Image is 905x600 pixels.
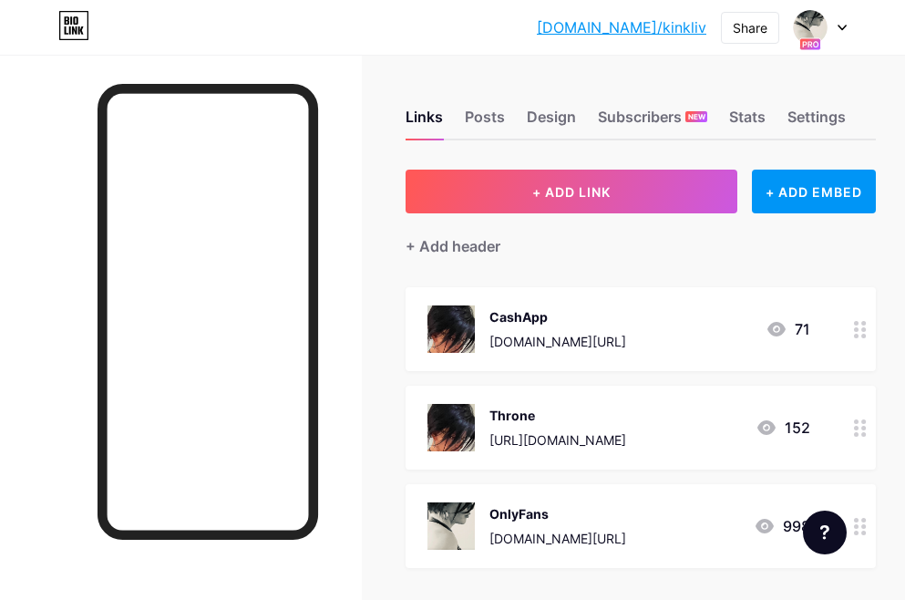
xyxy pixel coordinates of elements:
img: Throne [427,404,475,451]
div: Stats [729,106,766,139]
div: 71 [766,318,810,340]
div: Settings [787,106,846,139]
div: Links [406,106,443,139]
div: Design [527,106,576,139]
div: [URL][DOMAIN_NAME] [489,430,626,450]
div: OnlyFans [489,504,626,523]
a: [DOMAIN_NAME]/kinkliv [537,16,706,38]
div: [DOMAIN_NAME][URL] [489,529,626,548]
div: CashApp [489,307,626,326]
div: + ADD EMBED [752,170,876,213]
div: Throne [489,406,626,425]
div: Share [733,18,767,37]
div: 152 [756,417,810,439]
img: CashApp [427,305,475,353]
button: + ADD LINK [406,170,737,213]
span: NEW [688,111,705,122]
div: 998 [754,515,810,537]
div: [DOMAIN_NAME][URL] [489,332,626,351]
div: + Add header [406,235,500,257]
img: kinkliv [793,10,828,45]
div: Subscribers [598,106,707,139]
span: + ADD LINK [532,184,611,200]
img: OnlyFans [427,502,475,550]
div: Posts [465,106,505,139]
